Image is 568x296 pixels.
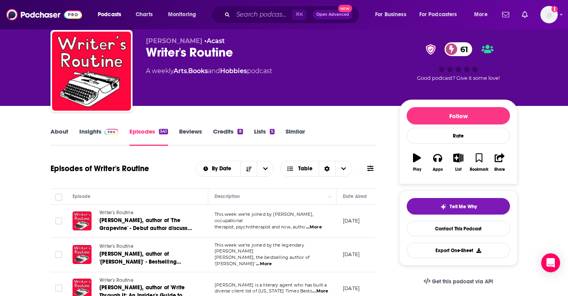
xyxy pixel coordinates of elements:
[207,37,225,45] a: Acast
[240,161,257,176] button: Sort Direction
[413,167,421,172] div: Play
[50,128,68,146] a: About
[55,285,62,292] span: Toggle select row
[551,6,558,12] svg: Add a profile image
[163,8,206,21] button: open menu
[55,217,62,224] span: Toggle select row
[286,128,305,146] a: Similar
[490,148,510,177] button: Share
[220,67,247,75] a: Hobbies
[540,6,558,23] img: User Profile
[204,37,225,45] span: •
[99,277,133,283] span: Writer's Routine
[270,129,275,134] div: 5
[187,67,188,75] span: ,
[423,44,438,55] img: verified Badge
[215,224,305,230] span: therapist, psychotherapist and now, autho
[474,9,488,20] span: More
[92,8,131,21] button: open menu
[407,128,510,144] div: Rate
[440,204,447,210] img: tell me why sparkle
[131,8,157,21] a: Charts
[146,66,272,76] div: A weekly podcast
[196,161,274,177] h2: Choose List sort
[427,148,448,177] button: Apps
[432,278,493,285] span: Get this podcast via API
[179,128,202,146] a: Reviews
[213,128,243,146] a: Credits8
[208,67,220,75] span: and
[499,8,512,21] a: Show notifications dropdown
[343,251,360,258] p: [DATE]
[99,243,133,249] span: Writer's Routine
[215,242,304,254] span: This week we’re joined by the legendary [PERSON_NAME]
[541,253,560,272] div: Open Intercom Messenger
[99,217,194,232] a: [PERSON_NAME], author of 'The Grapevine' - Debut author discusses preparing for disappointment, t...
[99,250,194,266] a: [PERSON_NAME], author of '[PERSON_NAME]' - Bestselling literary writer discusses editing help, be...
[219,6,367,24] div: Search podcasts, credits, & more...
[159,129,168,134] div: 541
[79,128,118,146] a: InsightsPodchaser Pro
[455,167,461,172] div: List
[215,192,240,201] div: Description
[325,192,334,202] button: Column Actions
[540,6,558,23] button: Show profile menu
[540,6,558,23] span: Logged in as anyalola
[519,8,531,21] a: Show notifications dropdown
[256,261,272,267] span: ...More
[343,285,360,292] p: [DATE]
[257,161,273,176] button: open menu
[469,148,489,177] button: Bookmark
[215,288,312,294] span: diverse client list of [US_STATE] Times Bests
[168,9,196,20] span: Monitoring
[445,42,472,56] a: 61
[452,42,472,56] span: 61
[414,8,469,21] button: open menu
[306,224,322,230] span: ...More
[99,277,194,284] a: Writer's Routine
[50,164,149,173] h1: Episodes of Writer's Routine
[399,37,518,86] div: verified Badge61Good podcast? Give it some love!
[99,210,133,215] span: Writer's Routine
[292,9,306,20] span: ⌘ K
[215,282,327,288] span: [PERSON_NAME] is a literary agent who has built a
[417,272,499,291] a: Get this podcast via API
[98,9,121,20] span: Podcasts
[215,211,313,223] span: This week we're joined by [PERSON_NAME], occupational
[448,148,469,177] button: List
[73,192,90,201] div: Episode
[233,8,292,21] input: Search podcasts, credits, & more...
[375,9,406,20] span: For Business
[343,192,367,201] div: Date Aired
[450,204,477,210] span: Tell Me Why
[280,161,352,177] button: Choose View
[298,166,312,172] span: Table
[99,217,193,255] span: [PERSON_NAME], author of 'The Grapevine' - Debut author discusses preparing for disappointment, t...
[174,67,187,75] a: Arts
[407,148,427,177] button: Play
[407,221,510,236] a: Contact This Podcast
[188,67,208,75] a: Books
[494,167,505,172] div: Share
[6,7,82,22] img: Podchaser - Follow, Share and Rate Podcasts
[55,251,62,258] span: Toggle select row
[319,161,335,176] div: Sort Direction
[417,75,500,81] span: Good podcast? Give it some love!
[105,129,118,135] img: Podchaser Pro
[419,9,457,20] span: For Podcasters
[433,167,443,172] div: Apps
[129,128,168,146] a: Episodes541
[212,166,234,172] span: By Date
[313,10,353,19] button: Open AdvancedNew
[370,8,416,21] button: open menu
[146,37,202,45] span: [PERSON_NAME]
[316,13,349,17] span: Open Advanced
[52,32,131,111] img: Writer's Routine
[99,243,194,250] a: Writer's Routine
[136,9,153,20] span: Charts
[196,166,241,172] button: open menu
[407,243,510,258] button: Export One-Sheet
